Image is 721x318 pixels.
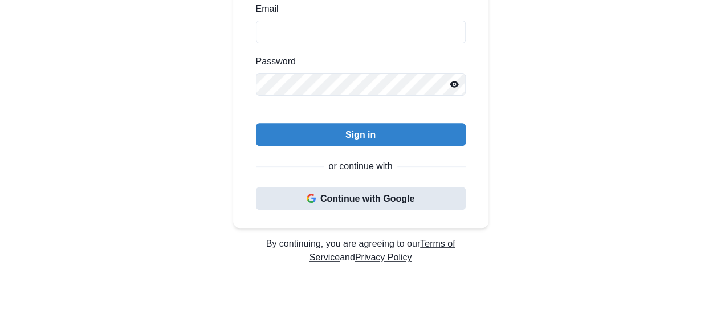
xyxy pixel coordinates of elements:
button: Continue with Google [256,187,466,210]
p: or continue with [328,160,392,173]
label: Password [256,55,459,68]
label: Email [256,2,459,16]
a: Privacy Policy [355,252,412,262]
button: Sign in [256,123,466,146]
button: Reveal password [443,73,466,96]
p: By continuing, you are agreeing to our and [233,237,488,264]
